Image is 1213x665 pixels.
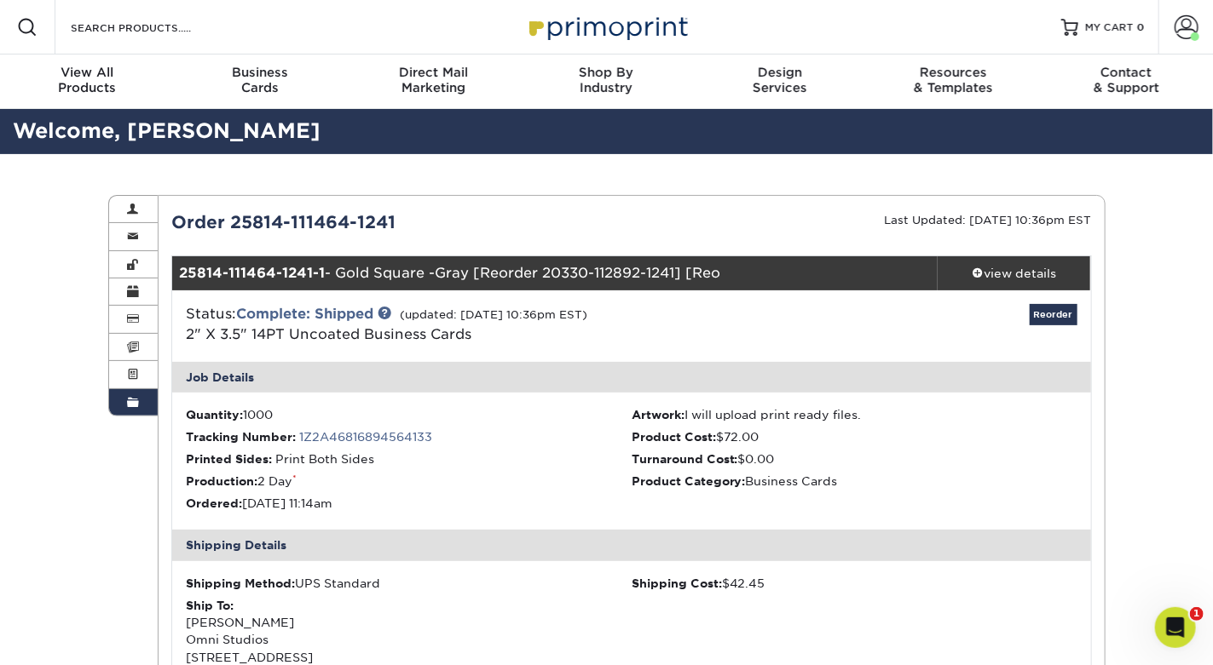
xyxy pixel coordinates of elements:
span: Business [173,65,346,80]
li: I will upload print ready files. [632,406,1077,423]
div: & Support [1040,65,1213,95]
strong: 25814-111464-1241-1 [179,265,325,281]
li: $72.00 [632,428,1077,445]
strong: Tracking Number: [186,430,296,444]
span: Resources [866,65,1039,80]
a: Reorder [1030,304,1077,325]
span: Direct Mail [347,65,520,80]
div: view details [938,265,1091,282]
a: 1Z2A46816894564133 [299,430,432,444]
div: Job Details [172,362,1091,393]
a: Direct MailMarketing [347,54,520,109]
span: 2" X 3.5" 14PT Uncoated Business Cards [186,326,471,342]
strong: Shipping Method: [186,576,295,590]
strong: Quantity: [186,408,243,421]
strong: Product Category: [632,474,746,488]
div: UPS Standard [186,575,632,592]
small: Last Updated: [DATE] 10:36pm EST [885,214,1092,226]
strong: Ship To: [186,599,234,612]
div: Industry [520,65,693,95]
div: Order 25814-111464-1241 [159,209,632,235]
div: Services [693,65,866,95]
span: 0 [1137,21,1145,33]
div: Status: [173,304,784,345]
strong: Shipping Cost: [632,576,722,590]
li: Business Cards [632,473,1077,490]
li: 1000 [186,406,632,423]
div: Cards [173,65,346,95]
span: Design [693,65,866,80]
div: Shipping Details [172,530,1091,560]
a: view details [938,256,1091,290]
span: Contact [1040,65,1213,80]
div: $42.45 [632,575,1077,592]
div: & Templates [866,65,1039,95]
span: Print Both Sides [275,452,374,466]
small: (updated: [DATE] 10:36pm EST) [400,308,587,321]
img: Primoprint [522,9,692,45]
li: 2 Day [186,473,632,490]
a: BusinessCards [173,54,346,109]
a: Shop ByIndustry [520,54,693,109]
strong: Turnaround Cost: [632,452,738,466]
strong: Artwork: [632,408,684,421]
a: Complete: Shipped [236,306,373,322]
a: Contact& Support [1040,54,1213,109]
span: Shop By [520,65,693,80]
span: MY CART [1085,20,1134,35]
strong: Ordered: [186,496,242,510]
div: Marketing [347,65,520,95]
iframe: Intercom live chat [1155,607,1196,648]
a: DesignServices [693,54,866,109]
input: SEARCH PRODUCTS..... [69,17,235,37]
a: Resources& Templates [866,54,1039,109]
strong: Printed Sides: [186,452,272,466]
span: 1 [1190,607,1204,621]
li: $0.00 [632,450,1077,467]
strong: Production: [186,474,257,488]
strong: Product Cost: [632,430,716,444]
div: - Gold Square -Gray [Reorder 20330-112892-1241] [Reo [172,256,938,290]
li: [DATE] 11:14am [186,495,632,512]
